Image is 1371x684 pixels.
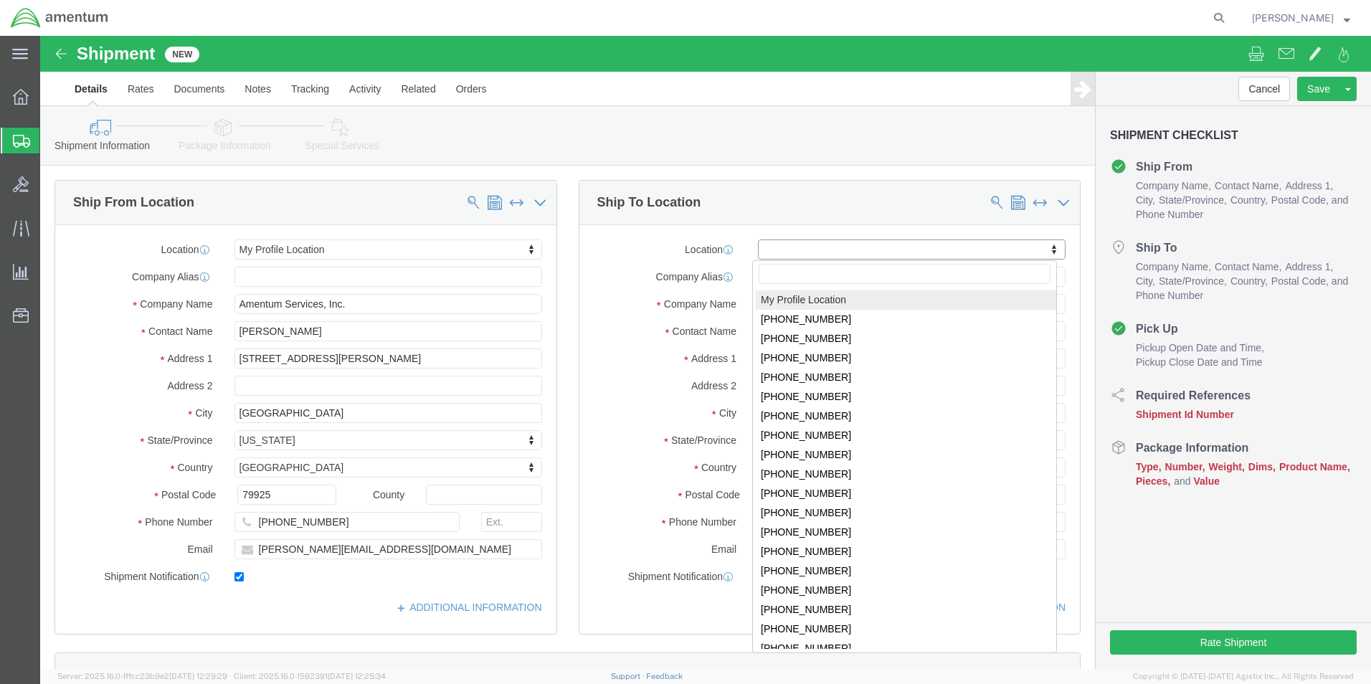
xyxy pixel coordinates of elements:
iframe: FS Legacy Container [40,36,1371,669]
span: Server: 2025.16.0-1ffcc23b9e2 [57,672,227,680]
button: [PERSON_NAME] [1251,9,1351,27]
span: Client: 2025.16.0-1592391 [234,672,386,680]
span: [DATE] 12:25:34 [328,672,386,680]
span: ADRIAN RODRIGUEZ, JR [1252,10,1334,26]
a: Feedback [646,672,683,680]
a: Support [611,672,647,680]
span: Copyright © [DATE]-[DATE] Agistix Inc., All Rights Reserved [1133,670,1354,683]
img: logo [10,7,109,29]
span: [DATE] 12:29:29 [169,672,227,680]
